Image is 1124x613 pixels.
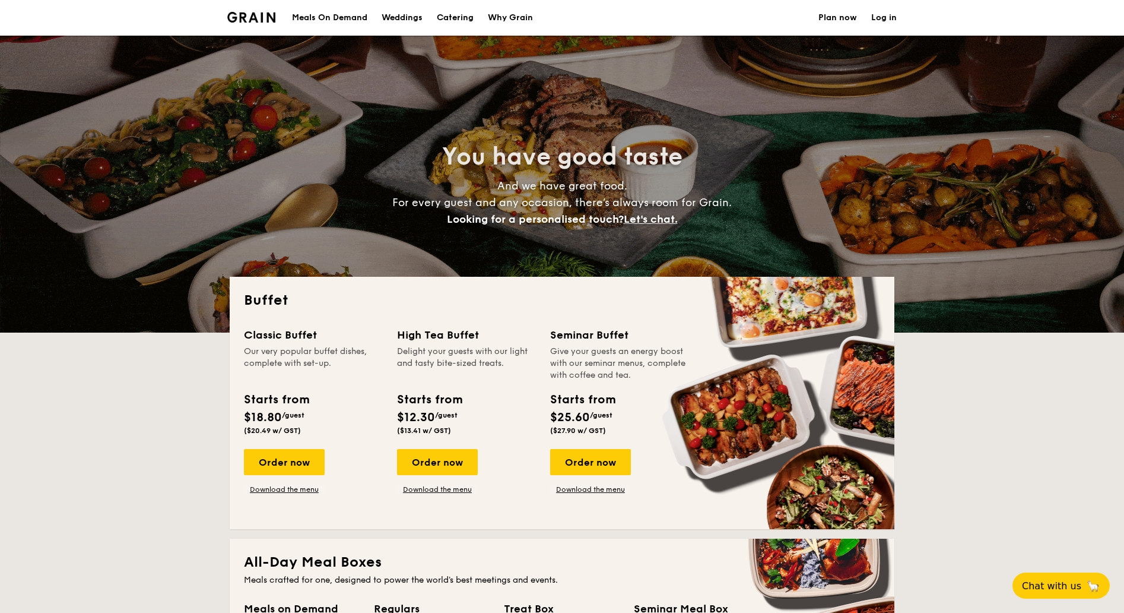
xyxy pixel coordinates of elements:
[244,574,880,586] div: Meals crafted for one, designed to power the world's best meetings and events.
[435,411,458,419] span: /guest
[244,426,301,435] span: ($20.49 w/ GST)
[392,179,732,226] span: And we have great food. For every guest and any occasion, there’s always room for Grain.
[550,426,606,435] span: ($27.90 w/ GST)
[397,327,536,343] div: High Tea Buffet
[624,213,678,226] span: Let's chat.
[550,485,631,494] a: Download the menu
[244,449,325,475] div: Order now
[1012,573,1110,599] button: Chat with us🦙
[1086,579,1100,593] span: 🦙
[397,410,435,425] span: $12.30
[550,327,689,343] div: Seminar Buffet
[244,346,383,381] div: Our very popular buffet dishes, complete with set-up.
[244,410,282,425] span: $18.80
[397,346,536,381] div: Delight your guests with our light and tasty bite-sized treats.
[590,411,612,419] span: /guest
[550,346,689,381] div: Give your guests an energy boost with our seminar menus, complete with coffee and tea.
[447,213,624,226] span: Looking for a personalised touch?
[550,449,631,475] div: Order now
[244,291,880,310] h2: Buffet
[397,426,451,435] span: ($13.41 w/ GST)
[550,391,615,409] div: Starts from
[1022,580,1081,592] span: Chat with us
[397,391,462,409] div: Starts from
[282,411,304,419] span: /guest
[244,553,880,572] h2: All-Day Meal Boxes
[227,12,275,23] a: Logotype
[244,327,383,343] div: Classic Buffet
[442,143,682,171] span: You have good taste
[244,391,309,409] div: Starts from
[244,485,325,494] a: Download the menu
[397,449,478,475] div: Order now
[227,12,275,23] img: Grain
[397,485,478,494] a: Download the menu
[550,410,590,425] span: $25.60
